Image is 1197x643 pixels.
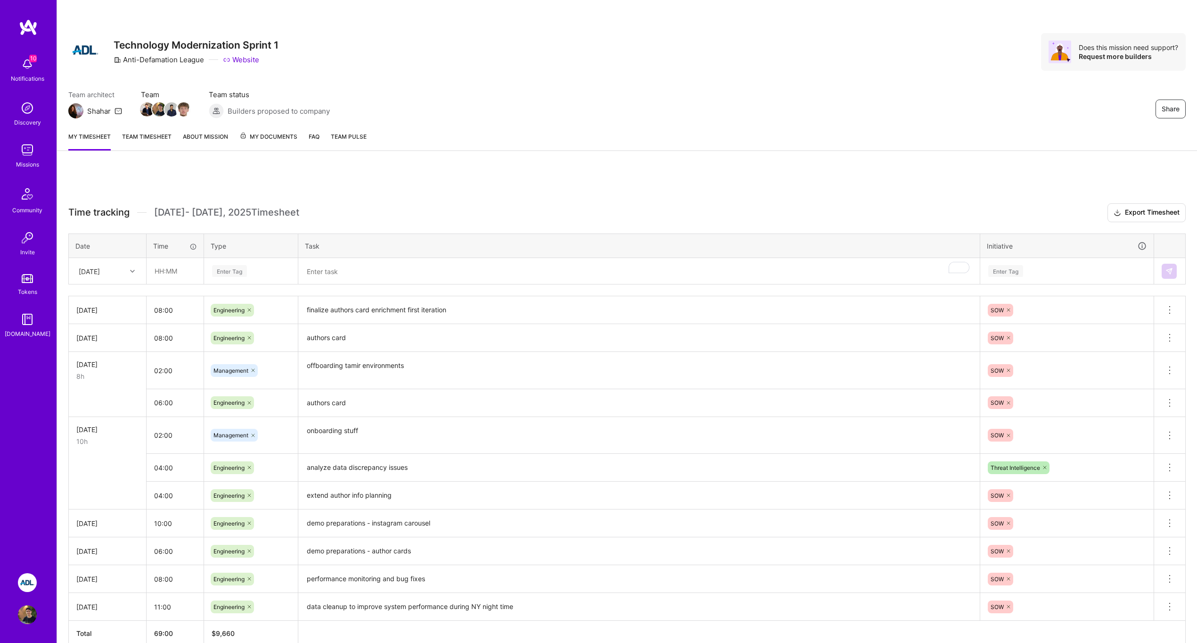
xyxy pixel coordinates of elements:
[213,576,245,583] span: Engineering
[114,55,204,65] div: Anti-Defamation League
[213,548,245,555] span: Engineering
[299,325,979,351] textarea: authors card
[299,418,979,453] textarea: onboarding stuff
[18,573,37,592] img: ADL: Technology Modernization Sprint 1
[991,548,1004,555] span: SOW
[18,228,37,247] img: Invite
[1114,208,1121,218] i: icon Download
[153,101,165,117] a: Team Member Avatar
[141,90,190,100] span: Team
[331,133,367,140] span: Team Pulse
[309,132,320,150] a: FAQ
[18,55,37,74] img: bell
[18,99,37,117] img: discovery
[299,594,979,620] textarea: data cleanup to improve system performance during NY night time
[299,566,979,592] textarea: performance monitoring and bug fixes
[18,287,37,297] div: Tokens
[122,132,172,150] a: Team timesheet
[152,102,166,117] img: Team Member Avatar
[76,518,139,528] div: [DATE]
[140,102,154,117] img: Team Member Avatar
[991,492,1004,499] span: SOW
[14,117,41,127] div: Discovery
[213,367,248,374] span: Management
[16,183,39,205] img: Community
[299,390,979,416] textarea: authors card
[213,520,245,527] span: Engineering
[991,334,1004,342] span: SOW
[147,539,204,564] input: HH:MM
[147,390,204,415] input: HH:MM
[76,425,139,434] div: [DATE]
[16,605,39,624] a: User Avatar
[153,241,197,251] div: Time
[204,234,298,258] th: Type
[69,234,147,258] th: Date
[147,567,204,592] input: HH:MM
[213,307,245,314] span: Engineering
[12,205,42,215] div: Community
[76,602,139,612] div: [DATE]
[239,132,297,150] a: My Documents
[178,101,190,117] a: Team Member Avatar
[991,520,1004,527] span: SOW
[147,259,203,284] input: HH:MM
[154,207,299,218] span: [DATE] - [DATE] , 2025 Timesheet
[147,423,204,448] input: HH:MM
[141,101,153,117] a: Team Member Avatar
[212,629,235,637] span: $ 9,660
[79,266,100,276] div: [DATE]
[988,264,1023,278] div: Enter Tag
[213,334,245,342] span: Engineering
[147,483,204,508] input: HH:MM
[87,106,111,116] div: Shahar
[213,603,245,610] span: Engineering
[298,234,980,258] th: Task
[331,132,367,150] a: Team Pulse
[22,274,33,283] img: tokens
[299,483,979,509] textarea: extend author info planning
[76,359,139,369] div: [DATE]
[991,399,1004,406] span: SOW
[213,492,245,499] span: Engineering
[68,103,83,118] img: Team Architect
[1079,52,1178,61] div: Request more builders
[1079,43,1178,52] div: Does this mission need support?
[1162,104,1180,114] span: Share
[130,269,135,274] i: icon Chevron
[209,103,224,118] img: Builders proposed to company
[114,56,121,64] i: icon CompanyGray
[76,333,139,343] div: [DATE]
[68,207,130,218] span: Time tracking
[164,102,179,117] img: Team Member Avatar
[1165,267,1173,275] img: Submit
[299,259,979,284] textarea: To enrich screen reader interactions, please activate Accessibility in Grammarly extension settings
[19,19,38,36] img: logo
[147,326,204,351] input: HH:MM
[147,455,204,480] input: HH:MM
[76,305,139,315] div: [DATE]
[991,464,1040,471] span: Threat Intelligence
[299,538,979,564] textarea: demo preparations - author cards
[1107,203,1186,222] button: Export Timesheet
[5,329,50,339] div: [DOMAIN_NAME]
[76,574,139,584] div: [DATE]
[68,90,122,100] span: Team architect
[147,511,204,536] input: HH:MM
[987,241,1147,251] div: Initiative
[115,107,122,115] i: icon Mail
[114,39,279,51] h3: Technology Modernization Sprint 1
[991,367,1004,374] span: SOW
[299,455,979,481] textarea: analyze data discrepancy issues
[177,102,191,117] img: Team Member Avatar
[76,546,139,556] div: [DATE]
[11,74,44,84] div: Notifications
[183,132,228,150] a: About Mission
[223,55,259,65] a: Website
[20,247,35,257] div: Invite
[228,106,330,116] span: Builders proposed to company
[299,297,979,323] textarea: finalize authors card enrichment first iteration
[18,141,37,159] img: teamwork
[68,33,102,67] img: Company Logo
[16,159,39,169] div: Missions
